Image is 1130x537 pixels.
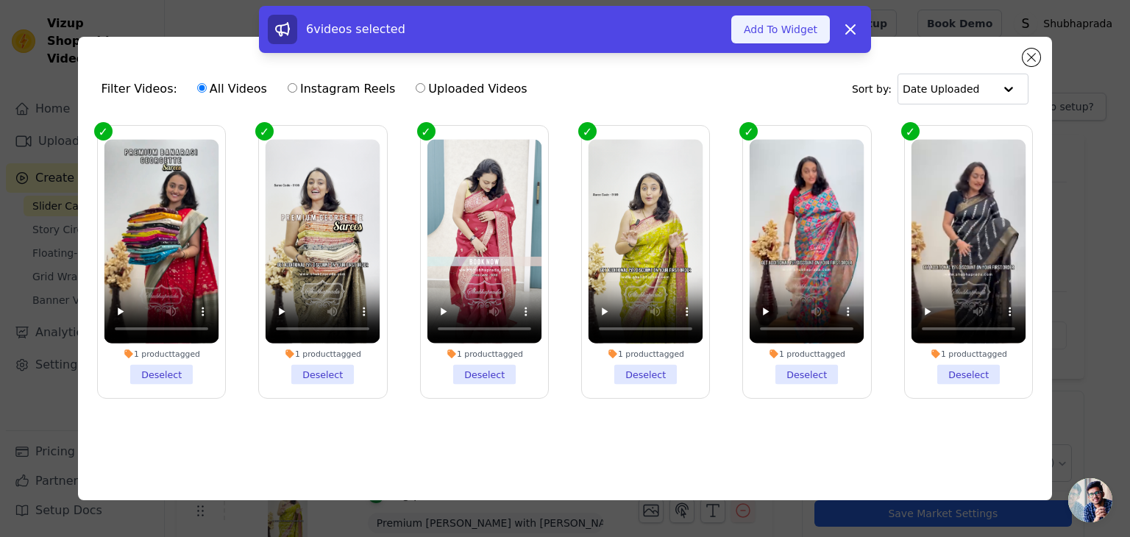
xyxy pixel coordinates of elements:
span: 6 videos selected [306,22,405,36]
button: Add To Widget [731,15,830,43]
div: 1 product tagged [912,349,1026,359]
label: Uploaded Videos [415,79,527,99]
div: 1 product tagged [589,349,703,359]
div: Sort by: [852,74,1029,104]
div: 1 product tagged [266,349,380,359]
div: 1 product tagged [104,349,218,359]
label: Instagram Reels [287,79,396,99]
div: Filter Videos: [102,72,536,106]
label: All Videos [196,79,268,99]
div: 1 product tagged [750,349,864,359]
div: 1 product tagged [427,349,541,359]
div: Open chat [1068,478,1112,522]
